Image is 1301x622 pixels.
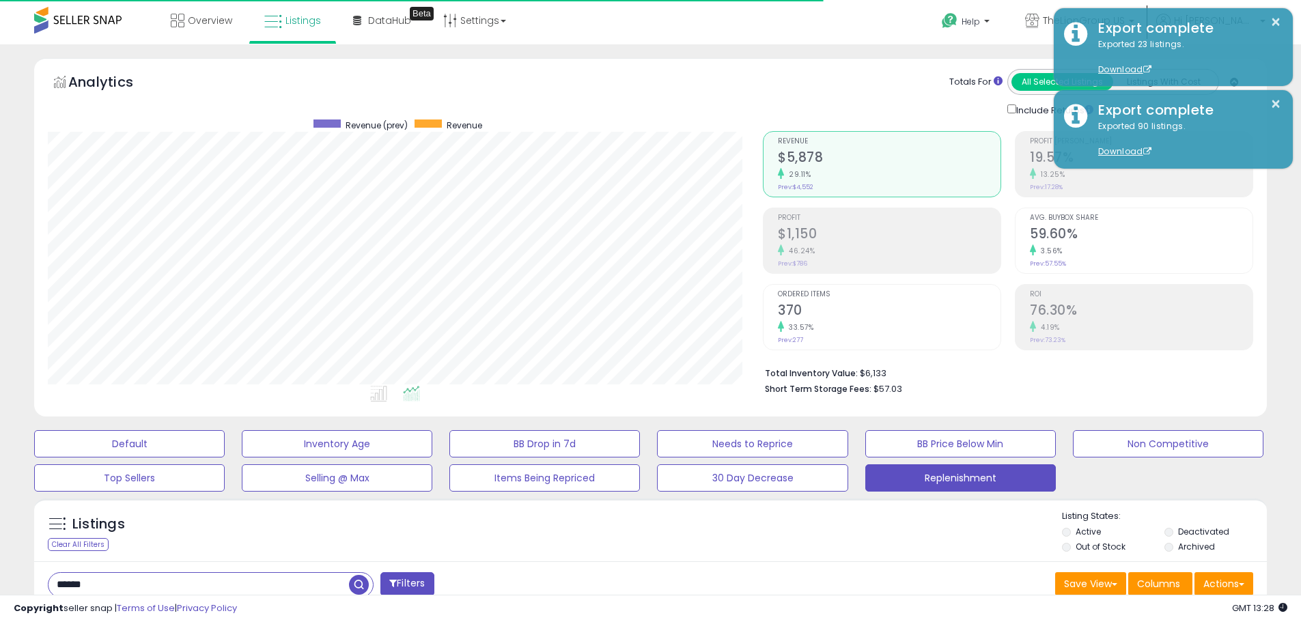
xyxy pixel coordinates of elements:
p: Listing States: [1062,510,1267,523]
button: Inventory Age [242,430,432,457]
button: BB Price Below Min [865,430,1056,457]
a: Help [931,2,1003,44]
small: Prev: 57.55% [1030,259,1066,268]
small: 33.57% [784,322,813,333]
label: Archived [1178,541,1215,552]
label: Deactivated [1178,526,1229,537]
small: Prev: $4,552 [778,183,813,191]
b: Short Term Storage Fees: [765,383,871,395]
button: × [1270,96,1281,113]
button: BB Drop in 7d [449,430,640,457]
span: Revenue [447,119,482,131]
div: Exported 23 listings. [1088,38,1283,76]
button: Top Sellers [34,464,225,492]
span: TheLionGroup US [1043,14,1125,27]
div: Export complete [1088,100,1283,120]
h2: $5,878 [778,150,1001,168]
div: Include Returns [997,102,1110,117]
button: Filters [380,572,434,596]
span: Listings [285,14,321,27]
div: Export complete [1088,18,1283,38]
b: Total Inventory Value: [765,367,858,379]
div: Clear All Filters [48,538,109,551]
span: Profit [PERSON_NAME] [1030,138,1253,145]
strong: Copyright [14,602,64,614]
button: Default [34,430,225,457]
small: Prev: 277 [778,336,803,344]
a: Privacy Policy [177,602,237,614]
div: Tooltip anchor [410,7,434,20]
span: Columns [1137,577,1180,591]
h2: 76.30% [1030,302,1253,321]
button: × [1270,14,1281,31]
h2: 59.60% [1030,226,1253,244]
label: Active [1076,526,1101,537]
h2: 370 [778,302,1001,321]
small: 46.24% [784,246,815,256]
button: Save View [1055,572,1126,595]
h5: Analytics [68,72,160,95]
button: Items Being Repriced [449,464,640,492]
small: Prev: 73.23% [1030,336,1065,344]
button: All Selected Listings [1011,73,1113,91]
span: Revenue [778,138,1001,145]
span: $57.03 [873,382,902,395]
small: 3.56% [1036,246,1063,256]
li: $6,133 [765,364,1243,380]
button: Non Competitive [1073,430,1263,457]
span: ROI [1030,291,1253,298]
small: 13.25% [1036,169,1065,180]
span: Profit [778,214,1001,222]
span: DataHub [368,14,411,27]
span: Ordered Items [778,291,1001,298]
a: Download [1098,63,1151,75]
button: Needs to Reprice [657,430,848,457]
small: Prev: 17.28% [1030,183,1063,191]
button: Selling @ Max [242,464,432,492]
small: 4.19% [1036,322,1060,333]
i: Get Help [941,12,958,29]
button: Replenishment [865,464,1056,492]
small: Prev: $786 [778,259,807,268]
label: Out of Stock [1076,541,1125,552]
div: seller snap | | [14,602,237,615]
button: Columns [1128,572,1192,595]
small: 29.11% [784,169,811,180]
span: 2025-10-7 13:28 GMT [1232,602,1287,614]
div: Totals For [949,76,1003,89]
a: Download [1098,145,1151,157]
h2: 19.57% [1030,150,1253,168]
span: Revenue (prev) [346,119,408,131]
button: 30 Day Decrease [657,464,848,492]
a: Terms of Use [117,602,175,614]
div: Exported 90 listings. [1088,120,1283,158]
span: Help [962,16,980,27]
span: Overview [188,14,232,27]
h5: Listings [72,515,125,534]
button: Actions [1194,572,1253,595]
h2: $1,150 [778,226,1001,244]
span: Avg. Buybox Share [1030,214,1253,222]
